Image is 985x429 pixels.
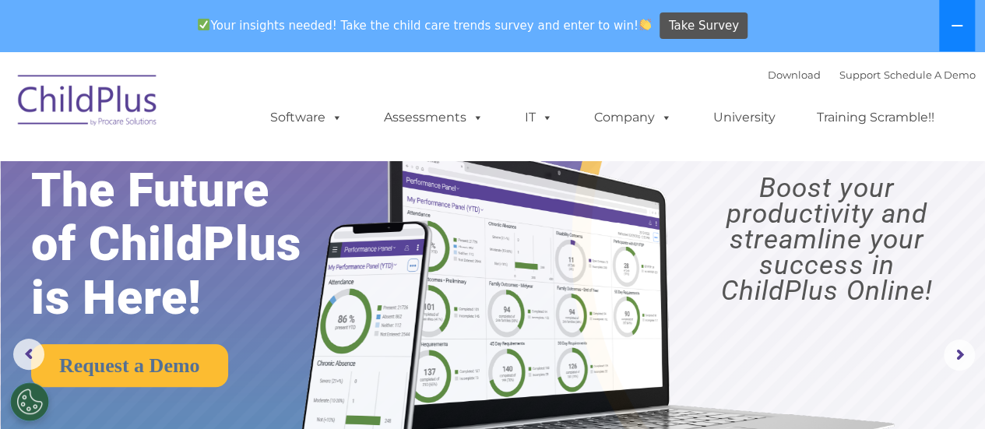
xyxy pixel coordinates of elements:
[579,102,688,133] a: Company
[801,102,950,133] a: Training Scramble!!
[192,10,658,40] span: Your insights needed! Take the child care trends survey and enter to win!
[839,69,881,81] a: Support
[31,164,346,325] rs-layer: The Future of ChildPlus is Here!
[768,69,821,81] a: Download
[660,12,748,40] a: Take Survey
[639,19,651,30] img: 👏
[509,102,568,133] a: IT
[368,102,499,133] a: Assessments
[255,102,358,133] a: Software
[884,69,976,81] a: Schedule A Demo
[10,64,166,142] img: ChildPlus by Procare Solutions
[10,382,49,421] button: Cookies Settings
[698,102,791,133] a: University
[681,175,973,304] rs-layer: Boost your productivity and streamline your success in ChildPlus Online!
[216,103,264,114] span: Last name
[768,69,976,81] font: |
[198,19,209,30] img: ✅
[31,344,228,387] a: Request a Demo
[669,12,739,40] span: Take Survey
[216,167,283,178] span: Phone number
